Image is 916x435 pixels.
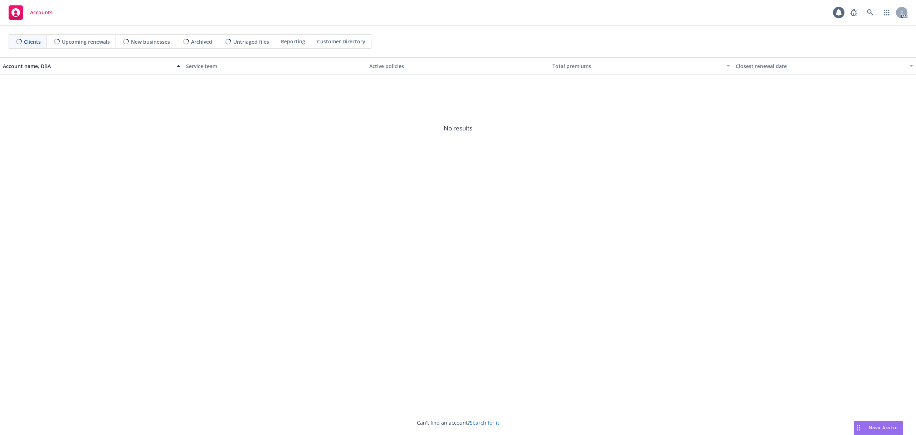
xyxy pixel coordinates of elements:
a: Search [863,5,877,20]
span: Reporting [281,38,305,45]
button: Total premiums [550,57,733,75]
span: Upcoming renewals [62,38,110,46]
button: Service team [183,57,366,75]
a: Report a Bug [847,5,861,20]
span: Nova Assist [869,425,897,431]
button: Closest renewal date [733,57,916,75]
a: Search for it [470,419,499,426]
button: Nova Assist [854,421,903,435]
div: Account name, DBA [3,62,172,70]
a: Accounts [6,3,55,23]
span: New businesses [131,38,170,46]
span: Untriaged files [233,38,269,46]
span: Archived [191,38,212,46]
span: Can't find an account? [417,419,499,426]
div: Service team [186,62,364,70]
span: Clients [24,38,41,46]
div: Drag to move [854,421,863,435]
div: Total premiums [552,62,722,70]
div: Active policies [369,62,547,70]
button: Active policies [366,57,550,75]
div: Closest renewal date [736,62,905,70]
a: Switch app [880,5,894,20]
span: Accounts [30,10,53,15]
span: Customer Directory [317,38,365,45]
